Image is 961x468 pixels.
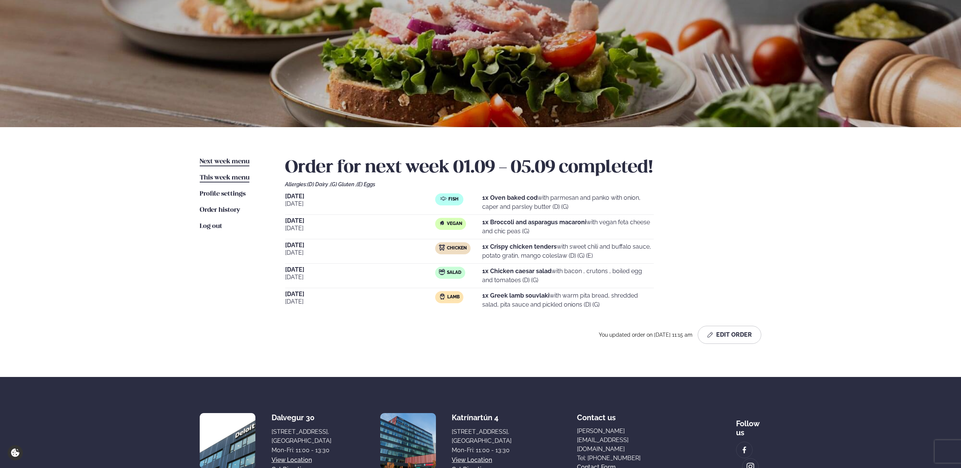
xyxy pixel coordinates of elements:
span: [DATE] [285,273,435,282]
span: Contact us [577,407,616,422]
span: [DATE] [285,291,435,297]
p: with vegan feta cheese and chic peas (G) [482,218,654,236]
a: This week menu [200,173,249,182]
p: with parmesan and panko with onion, caper and parsley butter (D) (G) [482,193,654,211]
a: Profile settings [200,190,246,199]
span: [DATE] [285,224,435,233]
img: salad.svg [439,269,445,275]
span: [DATE] [285,248,435,257]
strong: 1x Crispy chicken tenders [482,243,557,250]
span: Chicken [447,245,467,251]
span: Lamb [447,294,460,300]
div: Allergies: [285,181,761,187]
div: Katrínartún 4 [452,413,512,422]
a: Tel: [PHONE_NUMBER] [577,454,671,463]
span: [DATE] [285,242,435,248]
h2: Order for next week 01.09 - 05.09 completed! [285,157,761,178]
a: [PERSON_NAME][EMAIL_ADDRESS][DOMAIN_NAME] [577,427,671,454]
span: Fish [448,196,458,202]
div: Follow us [736,413,761,437]
img: Lamb.svg [439,293,445,299]
span: [DATE] [285,199,435,208]
p: with sweet chili and buffalo sauce, potato gratin, mango coleslaw (D) (G) (E) [482,242,654,260]
a: Log out [200,222,222,231]
a: Next week menu [200,157,249,166]
span: Vegan [447,221,462,227]
div: Mon-Fri: 11:00 - 13:30 [272,446,331,455]
img: Vegan.svg [439,220,445,226]
strong: 1x Oven baked cod [482,194,537,201]
span: You updated order on [DATE] 11:15 am [599,332,695,338]
img: fish.svg [440,196,446,202]
button: Edit Order [698,326,761,344]
div: [STREET_ADDRESS], [GEOGRAPHIC_DATA] [452,427,512,445]
a: Order history [200,206,240,215]
span: Next week menu [200,158,249,165]
span: Salad [447,270,462,276]
a: View location [452,456,492,465]
span: (E) Eggs [357,181,375,187]
a: image alt [736,442,752,458]
div: Dalvegur 30 [272,413,331,422]
span: [DATE] [285,193,435,199]
strong: 1x Broccoli and asparagus macaroni [482,219,586,226]
img: image alt [740,446,748,454]
a: View location [272,456,312,465]
a: Cookie settings [8,445,23,460]
strong: 1x Greek lamb souvlaki [482,292,550,299]
div: Mon-Fri: 11:00 - 13:30 [452,446,512,455]
div: [STREET_ADDRESS], [GEOGRAPHIC_DATA] [272,427,331,445]
span: Order history [200,207,240,213]
span: [DATE] [285,218,435,224]
strong: 1x Chicken caesar salad [482,267,551,275]
span: Profile settings [200,191,246,197]
span: (G) Gluten , [330,181,357,187]
span: [DATE] [285,267,435,273]
img: chicken.svg [439,245,445,251]
span: This week menu [200,175,249,181]
span: [DATE] [285,297,435,306]
p: with bacon , crutons , boiled egg and tomatoes (D) (G) [482,267,654,285]
span: (D) Dairy , [307,181,330,187]
span: Log out [200,223,222,229]
p: with warm pita bread, shredded salad, pita sauce and pickled onions (D) (G) [482,291,654,309]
